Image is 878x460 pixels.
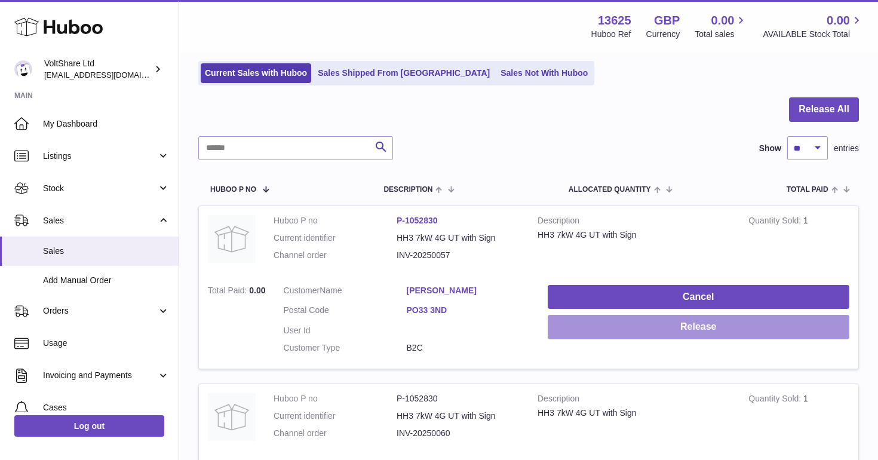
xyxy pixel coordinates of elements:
strong: 13625 [598,13,631,29]
span: Orders [43,305,157,317]
span: Cases [43,402,170,413]
td: 1 [739,206,858,276]
button: Cancel [548,285,849,309]
dt: Customer Type [284,342,407,354]
span: Invoicing and Payments [43,370,157,381]
dt: Huboo P no [274,393,397,404]
td: 1 [739,384,858,454]
span: 0.00 [711,13,735,29]
span: Huboo P no [210,186,256,194]
div: Currency [646,29,680,40]
label: Show [759,143,781,154]
dt: Channel order [274,250,397,261]
span: Sales [43,215,157,226]
span: AVAILABLE Stock Total [763,29,864,40]
img: no-photo.jpg [208,393,256,441]
button: Release [548,315,849,339]
strong: Description [538,215,730,229]
div: HH3 7kW 4G UT with Sign [538,229,730,241]
span: Add Manual Order [43,275,170,286]
span: Listings [43,151,157,162]
dt: Name [284,285,407,299]
span: ALLOCATED Quantity [569,186,651,194]
dt: Current identifier [274,232,397,244]
a: Sales Not With Huboo [496,63,592,83]
dt: Huboo P no [274,215,397,226]
dd: INV-20250057 [397,250,520,261]
dt: User Id [284,325,407,336]
span: entries [834,143,859,154]
span: Total sales [695,29,748,40]
dd: HH3 7kW 4G UT with Sign [397,232,520,244]
a: Sales Shipped From [GEOGRAPHIC_DATA] [314,63,494,83]
strong: Quantity Sold [748,216,803,228]
span: [EMAIL_ADDRESS][DOMAIN_NAME] [44,70,176,79]
strong: Total Paid [208,286,249,298]
span: My Dashboard [43,118,170,130]
span: Sales [43,246,170,257]
img: info@voltshare.co.uk [14,60,32,78]
span: Usage [43,338,170,349]
strong: GBP [654,13,680,29]
a: 0.00 AVAILABLE Stock Total [763,13,864,40]
a: [PERSON_NAME] [407,285,530,296]
dd: HH3 7kW 4G UT with Sign [397,410,520,422]
a: Log out [14,415,164,437]
div: HH3 7kW 4G UT with Sign [538,407,730,419]
strong: Quantity Sold [748,394,803,406]
a: 0.00 Total sales [695,13,748,40]
div: Huboo Ref [591,29,631,40]
img: no-photo.jpg [208,215,256,263]
dt: Current identifier [274,410,397,422]
span: Stock [43,183,157,194]
span: 0.00 [827,13,850,29]
strong: Description [538,393,730,407]
span: Customer [284,286,320,295]
a: P-1052830 [397,216,438,225]
span: Description [383,186,432,194]
div: VoltShare Ltd [44,58,152,81]
span: 0.00 [249,286,265,295]
a: Current Sales with Huboo [201,63,311,83]
span: Total paid [787,186,828,194]
dd: P-1052830 [397,393,520,404]
dd: INV-20250060 [397,428,520,439]
button: Release All [789,97,859,122]
dd: B2C [407,342,530,354]
a: PO33 3ND [407,305,530,316]
dt: Channel order [274,428,397,439]
dt: Postal Code [284,305,407,319]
